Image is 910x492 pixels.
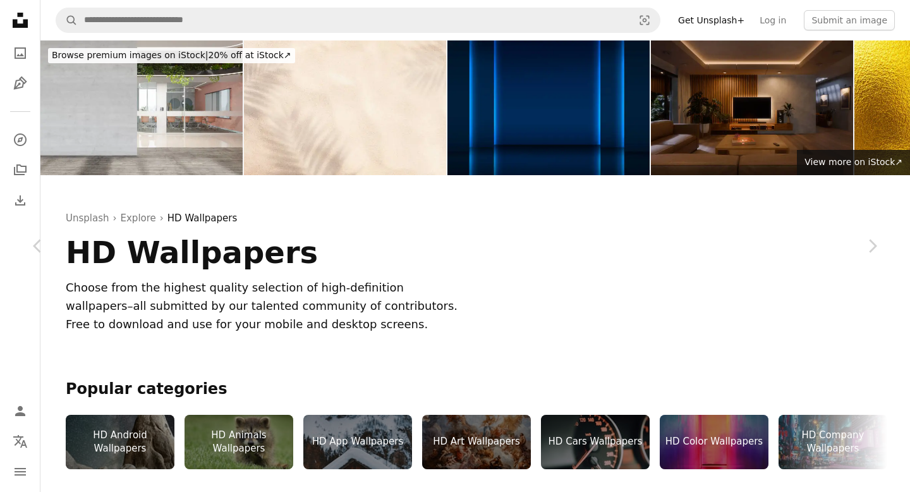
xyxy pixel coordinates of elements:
[185,415,293,469] a: HD Animals Wallpapers
[8,127,33,152] a: Explore
[670,10,752,30] a: Get Unsplash+
[66,211,885,226] div: › ›
[804,10,895,30] button: Submit an image
[66,415,174,469] a: HD Android Wallpapers
[660,415,768,469] a: HD Color Wallpapers
[629,8,660,32] button: Visual search
[804,157,902,167] span: View more on iStock ↗
[66,211,109,226] a: Unsplash
[779,415,887,469] a: HD Company Wallpapers
[8,398,33,424] a: Log in / Sign up
[834,185,910,307] a: Next
[8,40,33,66] a: Photos
[52,50,208,60] span: Browse premium images on iStock |
[797,150,910,175] a: View more on iStock↗
[56,8,660,33] form: Find visuals sitewide
[40,40,303,71] a: Browse premium images on iStock|20% off at iStock↗
[541,415,650,469] a: HD Cars Wallpapers
[40,40,243,175] img: Modern Empty Office With Blank Wall, Meeting Table, Chairs And Creeper Plants
[66,279,468,333] div: Choose from the highest quality selection of high-definition wallpapers–all submitted by our tale...
[66,236,607,269] h1: HD Wallpapers
[752,10,794,30] a: Log in
[8,157,33,183] a: Collections
[8,429,33,454] button: Language
[48,48,295,63] div: 20% off at iStock ↗
[651,40,853,175] img: Interior of living room at night with illuminated TV and ceiling
[121,211,156,226] a: Explore
[56,8,78,32] button: Search Unsplash
[8,459,33,484] button: Menu
[422,415,531,469] a: HD Art Wallpapers
[447,40,650,175] img: Blue stage
[303,415,412,469] a: HD App Wallpapers
[66,379,885,400] h2: Popular categories
[8,71,33,96] a: Illustrations
[244,40,446,175] img: beach sand with shadows from palm
[167,211,237,226] a: HD Wallpapers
